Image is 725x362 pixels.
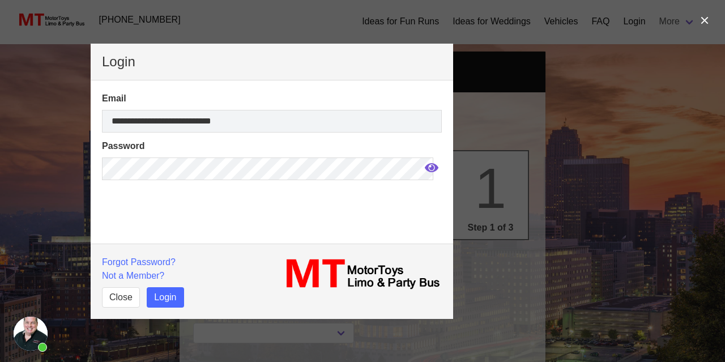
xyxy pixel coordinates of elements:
div: Open chat [14,317,48,351]
iframe: reCAPTCHA [102,187,274,272]
label: Email [102,92,442,105]
a: Forgot Password? [102,257,176,267]
p: Login [102,55,442,69]
img: MT_logo_name.png [279,255,442,293]
button: Close [102,287,140,308]
a: Not a Member? [102,271,164,280]
button: Login [147,287,184,308]
label: Password [102,139,442,153]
